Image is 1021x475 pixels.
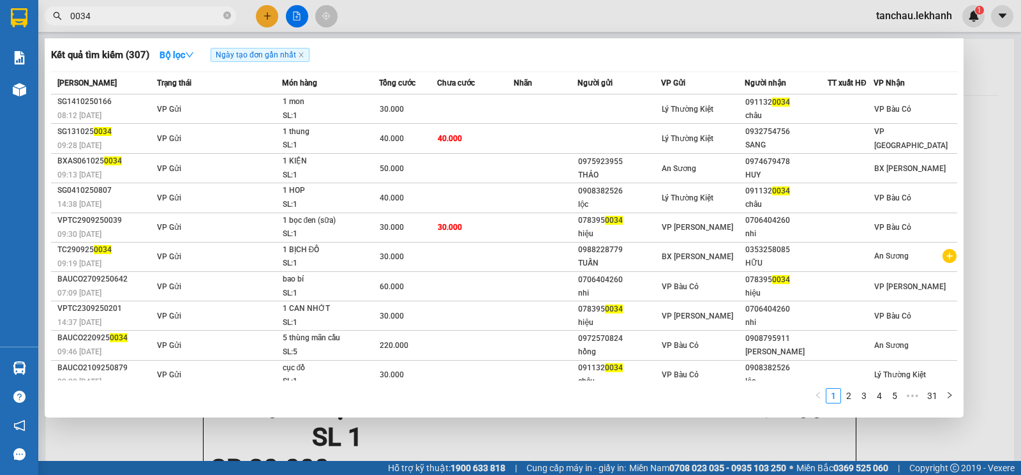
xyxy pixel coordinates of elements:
[283,302,378,316] div: 1 CAN NHỚT
[283,125,378,139] div: 1 thung
[662,341,699,350] span: VP Bàu Cỏ
[283,375,378,389] div: SL: 1
[578,273,660,287] div: 0706404260
[283,227,378,241] div: SL: 1
[578,169,660,182] div: THẢO
[874,164,946,173] span: BX [PERSON_NAME]
[380,105,404,114] span: 30.000
[283,273,378,287] div: bao bí
[874,341,909,350] span: An Sương
[841,388,856,403] li: 2
[874,127,948,150] span: VP [GEOGRAPHIC_DATA]
[57,331,153,345] div: BAUCO220925
[745,273,828,287] div: 078395
[57,79,117,87] span: [PERSON_NAME]
[13,391,26,403] span: question-circle
[223,11,231,19] span: close-circle
[223,10,231,22] span: close-circle
[745,155,828,169] div: 0974679478
[662,282,699,291] span: VP Bàu Cỏ
[578,375,660,388] div: châu
[578,243,660,257] div: 0988228779
[57,155,153,168] div: BXAS061025
[662,193,713,202] span: Lý Thường Kiệt
[745,79,786,87] span: Người nhận
[745,361,828,375] div: 0908382526
[104,156,122,165] span: 0034
[661,79,685,87] span: VP Gửi
[185,50,194,59] span: down
[874,223,911,232] span: VP Bàu Cỏ
[380,223,404,232] span: 30.000
[874,252,909,260] span: An Sương
[57,125,153,139] div: SG131025
[110,333,128,342] span: 0034
[380,193,404,202] span: 40.000
[149,45,204,65] button: Bộ lọcdown
[605,363,623,372] span: 0034
[57,377,101,386] span: 09:00 [DATE]
[57,230,101,239] span: 09:30 [DATE]
[157,370,181,379] span: VP Gửi
[57,141,101,150] span: 09:28 [DATE]
[662,105,713,114] span: Lý Thường Kiệt
[745,257,828,270] div: HỮU
[772,186,790,195] span: 0034
[923,389,941,403] a: 31
[57,111,101,120] span: 08:12 [DATE]
[160,50,194,60] strong: Bộ lọc
[157,164,181,173] span: VP Gửi
[745,169,828,182] div: HUY
[157,341,181,350] span: VP Gửi
[943,249,957,263] span: plus-circle
[283,257,378,271] div: SL: 1
[57,200,101,209] span: 14:38 [DATE]
[874,282,946,291] span: VP [PERSON_NAME]
[282,79,317,87] span: Món hàng
[13,448,26,460] span: message
[810,388,826,403] button: left
[902,388,923,403] li: Next 5 Pages
[874,312,911,320] span: VP Bàu Cỏ
[745,125,828,139] div: 0932754756
[578,303,660,316] div: 078395
[283,184,378,198] div: 1 HOP
[157,282,181,291] span: VP Gửi
[872,389,886,403] a: 4
[578,185,660,198] div: 0908382526
[745,198,828,211] div: châu
[283,243,378,257] div: 1 BỊCH ĐỒ
[942,388,957,403] button: right
[283,198,378,212] div: SL: 1
[57,289,101,298] span: 07:09 [DATE]
[211,48,309,62] span: Ngày tạo đơn gần nhất
[283,109,378,123] div: SL: 1
[874,105,911,114] span: VP Bàu Cỏ
[745,332,828,345] div: 0908795911
[11,8,27,27] img: logo-vxr
[857,389,871,403] a: 3
[57,361,153,375] div: BAUCO2109250879
[57,318,101,327] span: 14:37 [DATE]
[157,312,181,320] span: VP Gửi
[578,287,660,300] div: nhi
[578,361,660,375] div: 091132
[283,287,378,301] div: SL: 1
[283,169,378,183] div: SL: 1
[745,96,828,109] div: 091132
[283,139,378,153] div: SL: 1
[662,134,713,143] span: Lý Thường Kiệt
[826,388,841,403] li: 1
[94,245,112,254] span: 0034
[379,79,415,87] span: Tổng cước
[923,388,942,403] li: 31
[605,216,623,225] span: 0034
[578,214,660,227] div: 078395
[772,98,790,107] span: 0034
[283,95,378,109] div: 1 mon
[380,252,404,261] span: 30.000
[57,95,153,109] div: SG1410250166
[13,419,26,432] span: notification
[888,389,902,403] a: 5
[438,223,462,232] span: 30.000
